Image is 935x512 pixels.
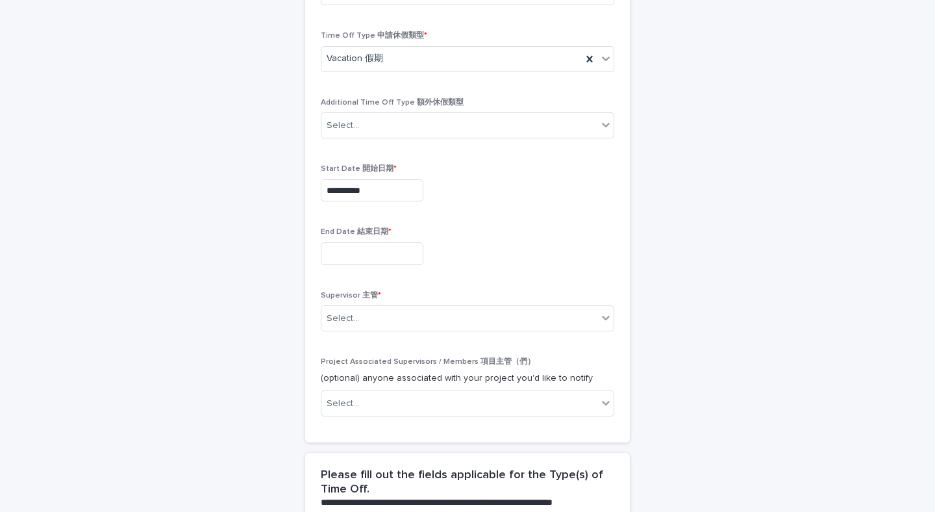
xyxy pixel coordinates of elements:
span: Time Off Type 申請休假類型 [321,32,427,40]
div: Select... [327,119,359,133]
span: Additional Time Off Type 額外休假類型 [321,99,464,107]
p: (optional) anyone associated with your project you'd like to notify [321,372,614,385]
span: Vacation 假期 [327,52,383,66]
div: Select... [327,397,359,411]
div: Select... [327,312,359,326]
span: End Date 結束日期 [321,228,392,236]
span: Supervisor 主管 [321,292,381,300]
span: Start Date 開始日期 [321,165,397,173]
span: Project Associated Supervisors / Members 項目主管（們） [321,358,535,366]
h2: Please fill out the fields applicable for the Type(s) of Time Off. [321,468,609,496]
